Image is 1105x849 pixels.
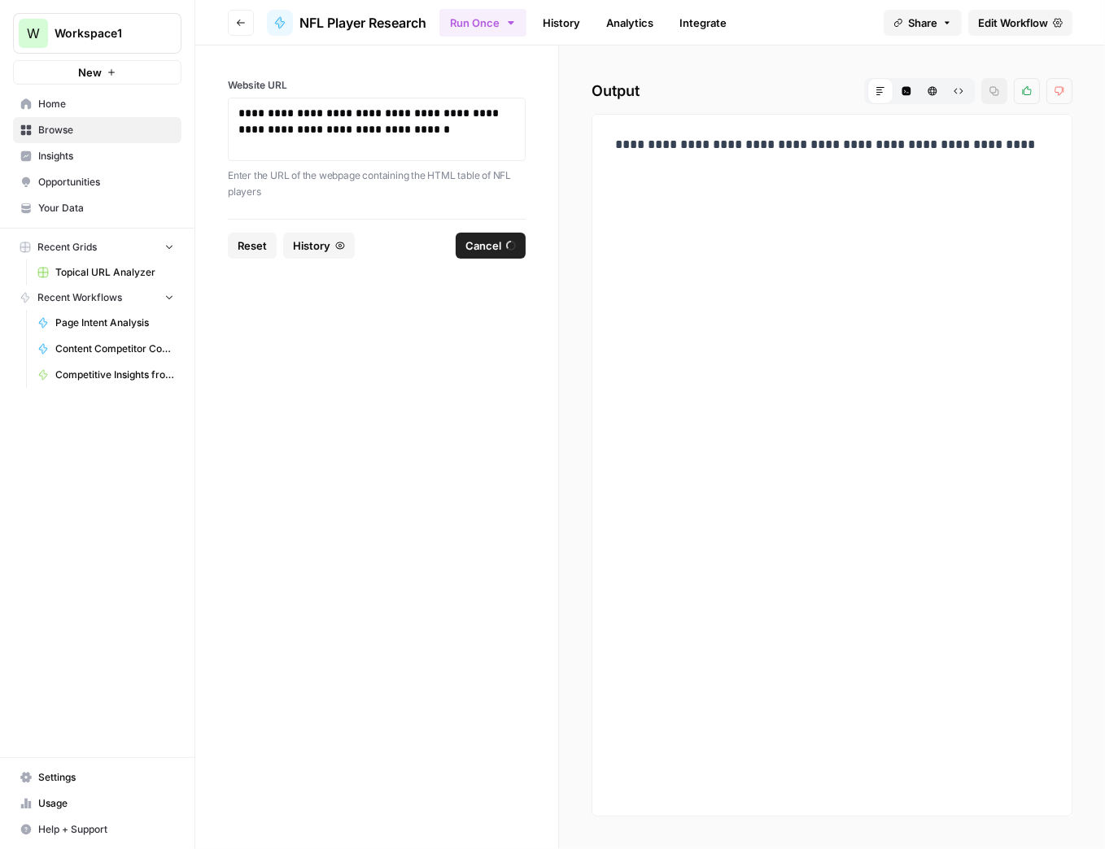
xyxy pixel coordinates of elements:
[228,78,526,93] label: Website URL
[13,13,181,54] button: Workspace: Workspace1
[30,336,181,362] a: Content Competitor Comparison Report
[456,233,526,259] button: Cancel
[968,10,1072,36] a: Edit Workflow
[670,10,736,36] a: Integrate
[596,10,663,36] a: Analytics
[38,97,174,111] span: Home
[13,816,181,842] button: Help + Support
[55,368,174,382] span: Competitive Insights from Primary KW
[55,342,174,356] span: Content Competitor Comparison Report
[13,235,181,259] button: Recent Grids
[13,143,181,169] a: Insights
[38,175,174,189] span: Opportunities
[27,24,40,43] span: W
[37,290,122,305] span: Recent Workflows
[283,233,355,259] button: History
[13,195,181,221] a: Your Data
[228,168,526,199] p: Enter the URL of the webpage containing the HTML table of NFL players
[13,764,181,790] a: Settings
[299,13,426,33] span: NFL Player Research
[13,169,181,195] a: Opportunities
[38,149,174,163] span: Insights
[238,237,267,254] span: Reset
[30,362,181,388] a: Competitive Insights from Primary KW
[55,25,153,41] span: Workspace1
[78,64,102,81] span: New
[38,201,174,216] span: Your Data
[13,117,181,143] a: Browse
[884,10,962,36] button: Share
[30,259,181,285] a: Topical URL Analyzer
[13,285,181,310] button: Recent Workflows
[37,240,97,255] span: Recent Grids
[38,796,174,811] span: Usage
[13,790,181,816] a: Usage
[533,10,590,36] a: History
[592,78,1072,104] h2: Output
[38,123,174,137] span: Browse
[13,60,181,85] button: New
[267,10,426,36] a: NFL Player Research
[38,770,174,785] span: Settings
[465,237,501,254] span: Cancel
[30,310,181,336] a: Page Intent Analysis
[38,822,174,837] span: Help + Support
[228,233,277,259] button: Reset
[55,316,174,330] span: Page Intent Analysis
[13,91,181,117] a: Home
[978,15,1048,31] span: Edit Workflow
[55,265,174,280] span: Topical URL Analyzer
[293,237,330,254] span: History
[439,9,526,37] button: Run Once
[908,15,937,31] span: Share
